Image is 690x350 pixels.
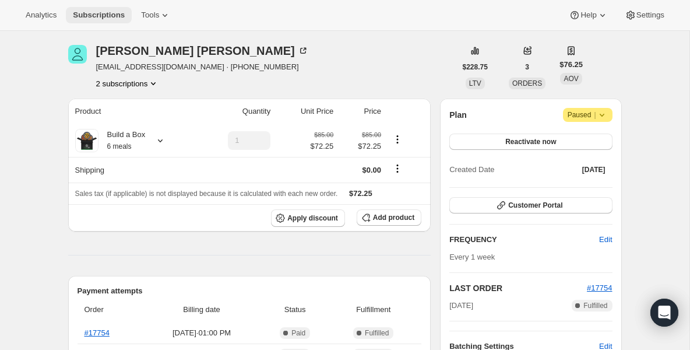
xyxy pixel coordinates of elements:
img: product img [75,129,98,152]
div: Open Intercom Messenger [650,299,678,327]
button: 3 [518,59,536,75]
span: $0.00 [362,166,382,174]
span: $72.25 [340,141,381,152]
th: Unit Price [274,99,337,124]
th: Quantity [196,99,274,124]
th: Order [78,297,143,323]
span: Help [580,10,596,20]
span: $72.25 [311,141,334,152]
button: Shipping actions [388,162,407,175]
a: #17754 [587,283,612,292]
span: $228.75 [463,62,488,72]
button: Product actions [388,133,407,146]
th: Product [68,99,196,124]
span: Every 1 week [449,253,495,261]
button: Settings [618,7,671,23]
span: Status [265,304,325,316]
button: Reactivate now [449,134,612,150]
span: Fulfillment [332,304,414,316]
span: $76.25 [559,59,583,71]
span: Created Date [449,164,494,176]
button: Add product [357,209,421,226]
span: [DATE] [449,300,473,311]
span: [EMAIL_ADDRESS][DOMAIN_NAME] · [PHONE_NUMBER] [96,61,309,73]
span: Billing date [146,304,258,316]
button: #17754 [587,282,612,294]
span: Subscriptions [73,10,125,20]
span: Edit [599,234,612,246]
span: Customer Portal [508,201,562,210]
span: Reactivate now [505,137,556,146]
button: Help [562,7,615,23]
span: | [594,110,596,120]
span: Fulfilled [365,328,389,338]
small: $85.00 [314,131,333,138]
span: Rashawn Vaughn [68,45,87,64]
span: Paused [568,109,608,121]
button: $228.75 [456,59,495,75]
button: Apply discount [271,209,345,227]
button: Analytics [19,7,64,23]
th: Price [337,99,385,124]
span: 3 [525,62,529,72]
span: Sales tax (if applicable) is not displayed because it is calculated with each new order. [75,190,338,198]
h2: LAST ORDER [449,282,587,294]
span: Apply discount [287,213,338,223]
span: Analytics [26,10,57,20]
small: 6 meals [107,142,132,150]
button: Edit [592,230,619,249]
div: Build a Box [98,129,146,152]
small: $85.00 [362,131,381,138]
span: $72.25 [349,189,372,198]
button: Subscriptions [66,7,132,23]
button: Product actions [96,78,160,89]
span: Fulfilled [583,301,607,310]
div: [PERSON_NAME] [PERSON_NAME] [96,45,309,57]
span: [DATE] [582,165,605,174]
h2: FREQUENCY [449,234,599,246]
button: Customer Portal [449,197,612,213]
h2: Plan [449,109,467,121]
th: Shipping [68,157,196,183]
span: LTV [469,79,481,87]
span: AOV [564,75,578,83]
button: [DATE] [575,162,612,178]
a: #17754 [85,328,110,337]
span: ORDERS [512,79,542,87]
span: Settings [636,10,664,20]
span: Paid [291,328,305,338]
span: Add product [373,213,414,222]
span: Tools [141,10,159,20]
h2: Payment attempts [78,285,422,297]
button: Tools [134,7,178,23]
span: [DATE] · 01:00 PM [146,327,258,339]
